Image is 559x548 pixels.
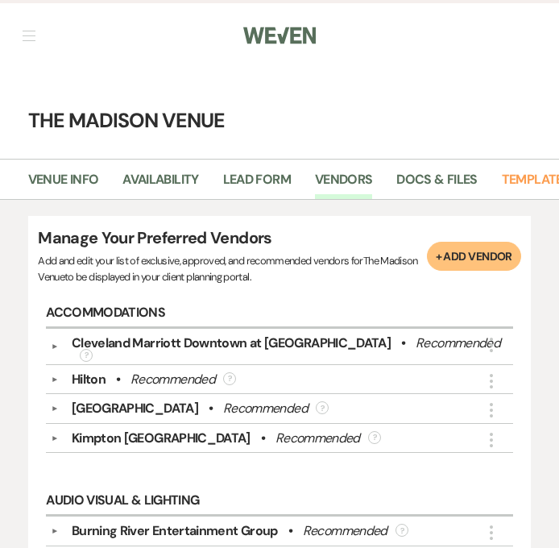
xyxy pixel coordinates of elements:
[38,226,426,253] h4: Manage Your Preferred Vendors
[28,169,99,200] a: Venue Info
[316,401,329,414] div: ?
[209,399,213,418] b: •
[303,521,387,541] div: Recommended
[223,169,291,200] a: Lead Form
[396,169,477,200] a: Docs & Files
[116,370,120,389] b: •
[45,405,64,413] button: ▼
[288,521,292,541] b: •
[395,524,408,537] div: ?
[261,429,265,448] b: •
[416,334,500,353] div: Recommended
[45,434,64,442] button: ▼
[243,19,316,52] img: Weven Logo
[401,334,405,353] b: •
[427,242,521,271] button: + Add Vendor
[46,487,513,517] h6: Audio Visual & Lighting
[45,376,64,384] button: ▼
[368,431,381,444] div: ?
[72,334,391,353] div: Cleveland Marriott Downtown at [GEOGRAPHIC_DATA]
[223,399,308,418] div: Recommended
[275,429,360,448] div: Recommended
[72,429,251,448] div: Kimpton [GEOGRAPHIC_DATA]
[45,527,64,535] button: ▼
[72,399,198,418] div: [GEOGRAPHIC_DATA]
[46,299,513,329] h6: Accommodations
[72,521,278,541] div: Burning River Entertainment Group
[80,349,93,362] div: ?
[38,253,426,287] p: Add and edit your list of exclusive, approved, and recommended vendors for The Madison Venue to b...
[122,169,198,200] a: Availability
[223,372,236,385] div: ?
[130,370,215,389] div: Recommended
[42,342,68,351] button: ▼
[72,370,106,389] div: Hilton
[315,169,373,200] a: Vendors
